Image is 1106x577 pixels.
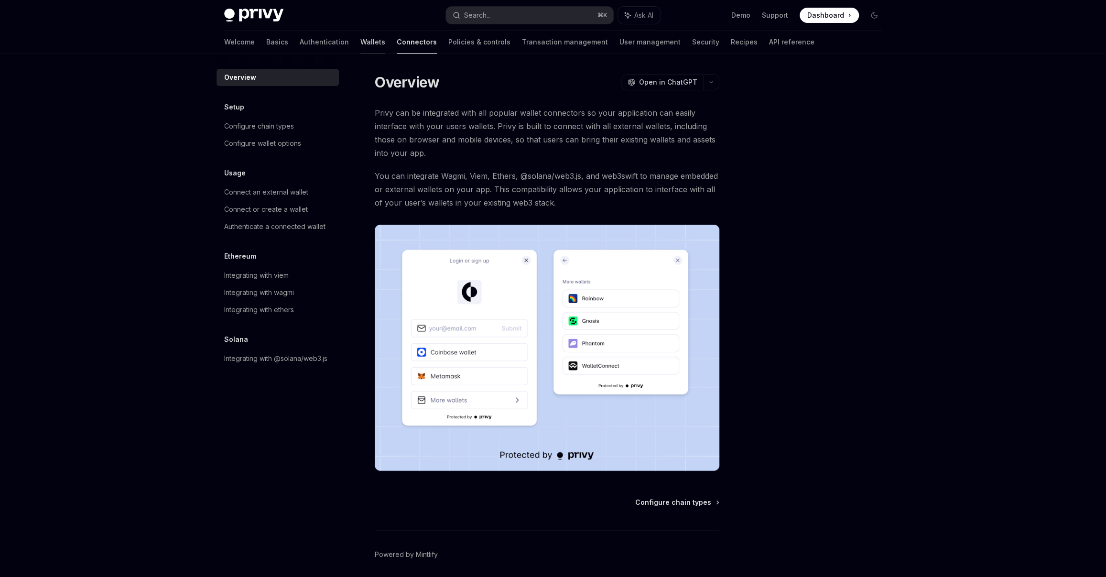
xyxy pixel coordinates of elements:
[224,120,294,132] div: Configure chain types
[635,498,718,507] a: Configure chain types
[522,31,608,54] a: Transaction management
[375,169,719,209] span: You can integrate Wagmi, Viem, Ethers, @solana/web3.js, and web3swift to manage embedded or exter...
[597,11,607,19] span: ⌘ K
[224,353,327,364] div: Integrating with @solana/web3.js
[217,201,339,218] a: Connect or create a wallet
[217,218,339,235] a: Authenticate a connected wallet
[217,118,339,135] a: Configure chain types
[224,72,256,83] div: Overview
[375,74,439,91] h1: Overview
[762,11,788,20] a: Support
[217,135,339,152] a: Configure wallet options
[217,184,339,201] a: Connect an external wallet
[731,31,758,54] a: Recipes
[224,204,308,215] div: Connect or create a wallet
[375,225,719,471] img: Connectors3
[217,301,339,318] a: Integrating with ethers
[692,31,719,54] a: Security
[224,334,248,345] h5: Solana
[224,221,325,232] div: Authenticate a connected wallet
[224,250,256,262] h5: Ethereum
[867,8,882,23] button: Toggle dark mode
[375,550,438,559] a: Powered by Mintlify
[635,498,711,507] span: Configure chain types
[300,31,349,54] a: Authentication
[634,11,653,20] span: Ask AI
[224,138,301,149] div: Configure wallet options
[397,31,437,54] a: Connectors
[621,74,703,90] button: Open in ChatGPT
[360,31,385,54] a: Wallets
[639,77,697,87] span: Open in ChatGPT
[618,7,660,24] button: Ask AI
[375,106,719,160] span: Privy can be integrated with all popular wallet connectors so your application can easily interfa...
[224,167,246,179] h5: Usage
[769,31,814,54] a: API reference
[266,31,288,54] a: Basics
[224,101,244,113] h5: Setup
[448,31,510,54] a: Policies & controls
[217,350,339,367] a: Integrating with @solana/web3.js
[800,8,859,23] a: Dashboard
[224,270,289,281] div: Integrating with viem
[446,7,613,24] button: Search...⌘K
[224,9,283,22] img: dark logo
[217,284,339,301] a: Integrating with wagmi
[217,267,339,284] a: Integrating with viem
[224,31,255,54] a: Welcome
[619,31,681,54] a: User management
[731,11,750,20] a: Demo
[464,10,491,21] div: Search...
[217,69,339,86] a: Overview
[224,186,308,198] div: Connect an external wallet
[224,304,294,316] div: Integrating with ethers
[224,287,294,298] div: Integrating with wagmi
[807,11,844,20] span: Dashboard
